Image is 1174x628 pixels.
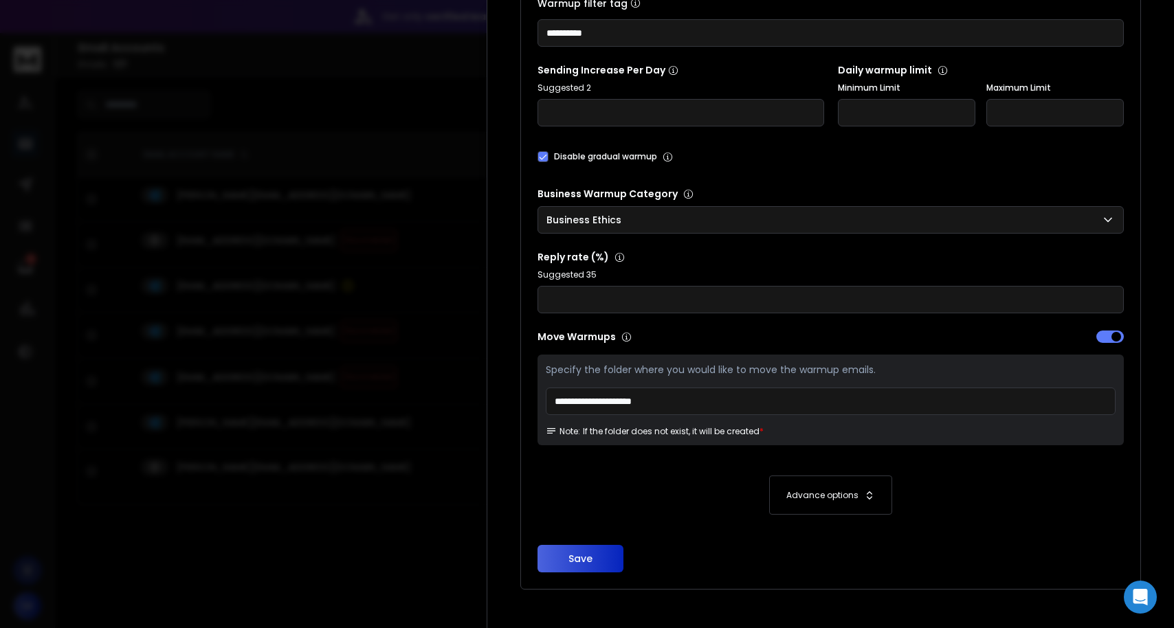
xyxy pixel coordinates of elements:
[838,82,975,93] label: Minimum Limit
[22,36,33,47] img: website_grey.svg
[546,213,627,227] p: Business Ethics
[838,63,1125,77] p: Daily warmup limit
[1124,581,1157,614] div: Open Intercom Messenger
[583,426,760,437] p: If the folder does not exist, it will be created
[152,81,232,90] div: Keywords by Traffic
[538,545,623,572] button: Save
[538,187,1124,201] p: Business Warmup Category
[37,80,48,91] img: tab_domain_overview_orange.svg
[786,490,859,501] p: Advance options
[551,475,1110,515] button: Advance options
[538,250,1124,264] p: Reply rate (%)
[538,269,1124,280] p: Suggested 35
[546,426,580,437] span: Note:
[52,81,123,90] div: Domain Overview
[36,36,98,47] div: Domain: [URL]
[538,330,827,344] p: Move Warmups
[22,22,33,33] img: logo_orange.svg
[554,151,657,162] label: Disable gradual warmup
[38,22,67,33] div: v 4.0.25
[546,363,1116,377] p: Specify the folder where you would like to move the warmup emails.
[538,63,824,77] p: Sending Increase Per Day
[538,82,824,93] p: Suggested 2
[137,80,148,91] img: tab_keywords_by_traffic_grey.svg
[986,82,1124,93] label: Maximum Limit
